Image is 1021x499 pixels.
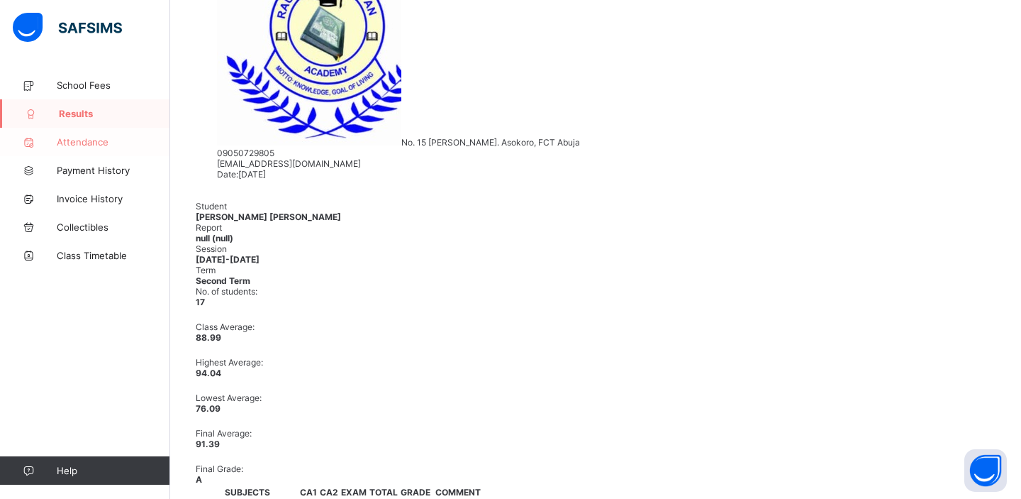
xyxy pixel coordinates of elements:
span: CA1 [300,487,317,498]
span: Final Grade: [196,464,995,474]
span: 17 [196,297,205,307]
span: Term [196,265,995,275]
span: comment [435,487,481,498]
span: Class Average: [196,322,995,332]
span: Second Term [196,275,250,286]
span: [DATE]-[DATE] [196,254,260,265]
span: Session [196,243,995,254]
span: 94.04 [196,368,221,378]
span: subjects [225,487,270,498]
span: No. of students: [196,286,995,297]
span: [PERSON_NAME] [PERSON_NAME] [196,212,341,222]
img: safsims [13,13,122,43]
span: Student [196,201,995,212]
span: Final Average: [196,428,995,439]
span: [DATE] [238,169,266,180]
span: School Fees [57,79,170,91]
span: CA2 [320,487,338,498]
span: A [196,474,202,485]
span: 91.39 [196,439,220,449]
span: Attendance [57,136,170,148]
span: Payment History [57,165,170,176]
span: 88.99 [196,332,221,343]
span: Help [57,465,169,476]
span: Date: [217,169,238,180]
span: grade [401,487,430,498]
span: Collectibles [57,221,170,233]
span: total [369,487,398,498]
span: No. 15 [PERSON_NAME]. Asokoro, FCT Abuja 09050729805 [EMAIL_ADDRESS][DOMAIN_NAME] [217,137,580,169]
span: Highest Average: [196,357,995,368]
span: Exam [341,487,367,498]
span: null (null) [196,233,233,243]
button: Open asap [964,449,1007,492]
span: 76.09 [196,403,221,414]
span: Lowest Average: [196,393,995,403]
span: Class Timetable [57,250,170,261]
span: Invoice History [57,193,170,204]
span: Results [59,108,170,119]
span: Report [196,222,995,233]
